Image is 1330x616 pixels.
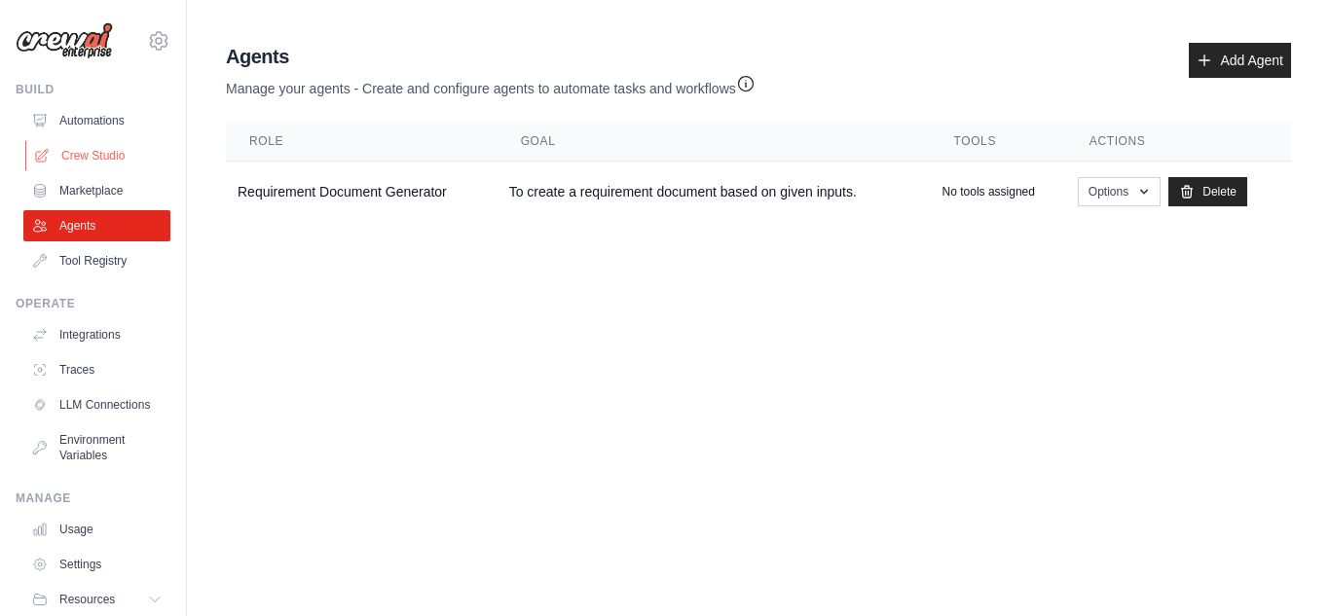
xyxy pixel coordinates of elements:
a: Usage [23,514,170,545]
div: Manage [16,490,170,506]
h2: Agents [226,43,756,70]
a: Environment Variables [23,424,170,471]
a: Marketplace [23,175,170,206]
a: Automations [23,105,170,136]
a: Settings [23,549,170,580]
th: Role [226,122,498,162]
td: Requirement Document Generator [226,162,498,223]
div: Build [16,82,170,97]
button: Options [1078,177,1161,206]
th: Goal [498,122,931,162]
th: Tools [931,122,1066,162]
span: Resources [59,592,115,607]
img: Logo [16,22,113,59]
a: Tool Registry [23,245,170,276]
p: Manage your agents - Create and configure agents to automate tasks and workflows [226,70,756,98]
a: Integrations [23,319,170,350]
a: Add Agent [1189,43,1291,78]
th: Actions [1066,122,1291,162]
a: Traces [23,354,170,385]
a: Delete [1168,177,1247,206]
a: LLM Connections [23,389,170,420]
p: No tools assigned [942,184,1035,199]
a: Crew Studio [25,140,172,171]
button: Resources [23,584,170,615]
td: To create a requirement document based on given inputs. [498,162,931,223]
div: Operate [16,296,170,311]
a: Agents [23,210,170,241]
